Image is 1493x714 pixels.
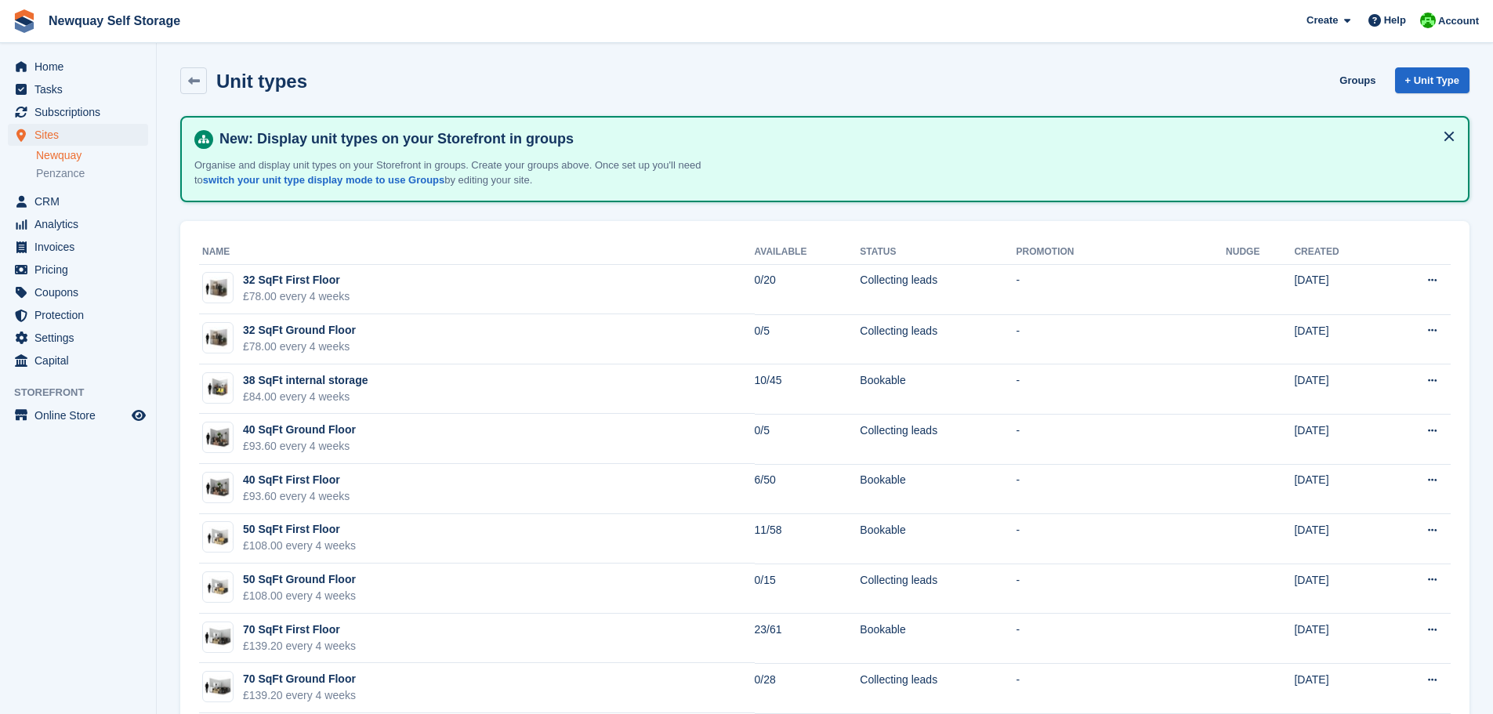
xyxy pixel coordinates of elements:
[34,213,129,235] span: Analytics
[13,9,36,33] img: stora-icon-8386f47178a22dfd0bd8f6a31ec36ba5ce8667c1dd55bd0f319d3a0aa187defe.svg
[755,264,861,314] td: 0/20
[755,514,861,564] td: 11/58
[1016,614,1226,664] td: -
[8,281,148,303] a: menu
[1294,614,1384,664] td: [DATE]
[860,364,1016,415] td: Bookable
[1384,13,1406,28] span: Help
[34,281,129,303] span: Coupons
[8,101,148,123] a: menu
[243,538,356,554] div: £108.00 every 4 weeks
[1395,67,1469,93] a: + Unit Type
[755,614,861,664] td: 23/61
[8,190,148,212] a: menu
[34,101,129,123] span: Subscriptions
[1294,264,1384,314] td: [DATE]
[243,671,356,687] div: 70 SqFt Ground Floor
[8,56,148,78] a: menu
[243,588,356,604] div: £108.00 every 4 weeks
[34,404,129,426] span: Online Store
[203,376,233,399] img: 35-sqft-unit%20(1).jpg
[1016,464,1226,514] td: -
[203,576,233,599] img: 50-sqft-unit.jpg
[860,240,1016,265] th: Status
[34,304,129,326] span: Protection
[8,213,148,235] a: menu
[203,327,233,350] img: 32-sqft-unit%20(1).jpg
[1294,240,1384,265] th: Created
[1226,240,1294,265] th: Nudge
[1294,514,1384,564] td: [DATE]
[860,414,1016,464] td: Collecting leads
[755,564,861,614] td: 0/15
[203,676,233,698] img: 75-sqft-unit.jpg
[243,389,368,405] div: £84.00 every 4 weeks
[243,322,356,339] div: 32 SqFt Ground Floor
[203,277,233,299] img: 32-sqft-unit.jpg
[860,514,1016,564] td: Bookable
[1306,13,1338,28] span: Create
[243,622,356,638] div: 70 SqFt First Floor
[1294,314,1384,364] td: [DATE]
[1016,264,1226,314] td: -
[243,687,356,704] div: £139.20 every 4 weeks
[1294,464,1384,514] td: [DATE]
[1016,314,1226,364] td: -
[1294,364,1384,415] td: [DATE]
[243,521,356,538] div: 50 SqFt First Floor
[1016,364,1226,415] td: -
[8,404,148,426] a: menu
[34,56,129,78] span: Home
[243,638,356,654] div: £139.20 every 4 weeks
[1294,663,1384,713] td: [DATE]
[34,350,129,371] span: Capital
[36,148,148,163] a: Newquay
[34,190,129,212] span: CRM
[34,327,129,349] span: Settings
[216,71,307,92] h2: Unit types
[860,614,1016,664] td: Bookable
[8,304,148,326] a: menu
[36,166,148,181] a: Penzance
[34,78,129,100] span: Tasks
[8,78,148,100] a: menu
[203,625,233,648] img: 75-sqft-unit.jpg
[1438,13,1479,29] span: Account
[1333,67,1382,93] a: Groups
[34,124,129,146] span: Sites
[1294,564,1384,614] td: [DATE]
[34,259,129,281] span: Pricing
[860,314,1016,364] td: Collecting leads
[203,477,233,499] img: 40-sqft-unit.jpg
[213,130,1455,148] h4: New: Display unit types on your Storefront in groups
[243,272,350,288] div: 32 SqFt First Floor
[1016,240,1226,265] th: Promotion
[243,438,356,455] div: £93.60 every 4 weeks
[1016,514,1226,564] td: -
[8,124,148,146] a: menu
[14,385,156,400] span: Storefront
[203,426,233,449] img: 40-sqft-unit.jpg
[243,288,350,305] div: £78.00 every 4 weeks
[42,8,187,34] a: Newquay Self Storage
[203,526,233,549] img: 50-sqft-unit.jpg
[1016,564,1226,614] td: -
[755,663,861,713] td: 0/28
[243,339,356,355] div: £78.00 every 4 weeks
[1294,414,1384,464] td: [DATE]
[243,372,368,389] div: 38 SqFt internal storage
[755,464,861,514] td: 6/50
[243,472,350,488] div: 40 SqFt First Floor
[243,571,356,588] div: 50 SqFt Ground Floor
[860,264,1016,314] td: Collecting leads
[1016,663,1226,713] td: -
[199,240,755,265] th: Name
[755,364,861,415] td: 10/45
[243,488,350,505] div: £93.60 every 4 weeks
[8,350,148,371] a: menu
[860,464,1016,514] td: Bookable
[34,236,129,258] span: Invoices
[755,240,861,265] th: Available
[1420,13,1436,28] img: Baylor
[129,406,148,425] a: Preview store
